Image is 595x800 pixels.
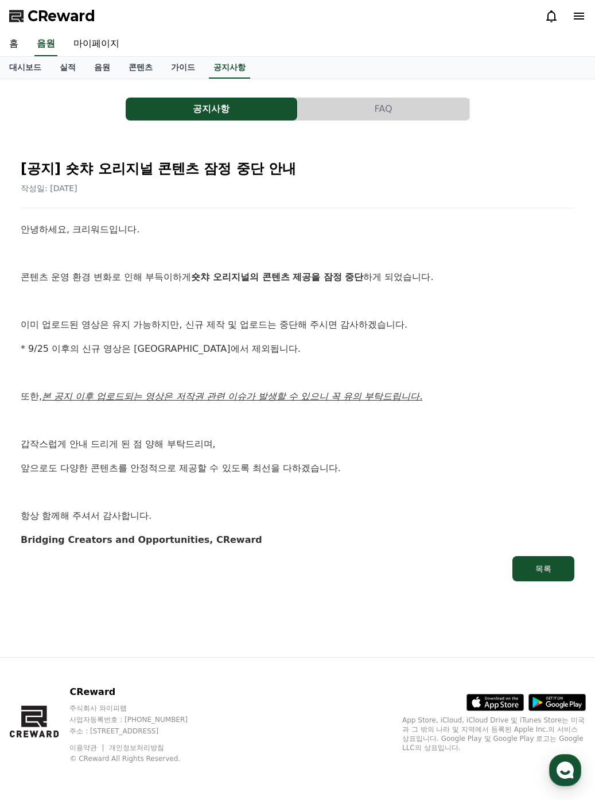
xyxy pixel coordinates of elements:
div: 목록 [535,563,551,574]
p: 사업자등록번호 : [PHONE_NUMBER] [69,715,209,724]
span: 작성일: [DATE] [21,184,77,193]
p: * 9/25 이후의 신규 영상은 [GEOGRAPHIC_DATA]에서 제외됩니다. [21,341,574,356]
a: 공지사항 [126,98,298,121]
span: CReward [28,7,95,25]
p: 이미 업로드된 영상은 유지 가능하지만, 신규 제작 및 업로드는 중단해 주시면 감사하겠습니다. [21,317,574,332]
a: 가이드 [162,57,204,79]
p: 갑작스럽게 안내 드리게 된 점 양해 부탁드리며, [21,437,574,452]
p: 콘텐츠 운영 환경 변화로 인해 부득이하게 하게 되었습니다. [21,270,574,285]
a: 목록 [21,556,574,581]
p: App Store, iCloud, iCloud Drive 및 iTunes Store는 미국과 그 밖의 나라 및 지역에서 등록된 Apple Inc.의 서비스 상표입니다. Goo... [402,716,586,752]
button: FAQ [298,98,469,121]
p: © CReward All Rights Reserved. [69,754,209,763]
a: 음원 [85,57,119,79]
p: 주소 : [STREET_ADDRESS] [69,727,209,736]
a: CReward [9,7,95,25]
p: 주식회사 와이피랩 [69,704,209,713]
button: 공지사항 [126,98,297,121]
p: CReward [69,685,209,699]
a: 개인정보처리방침 [109,744,164,752]
p: 앞으로도 다양한 콘텐츠를 안정적으로 제공할 수 있도록 최선을 다하겠습니다. [21,461,574,476]
a: 콘텐츠 [119,57,162,79]
strong: 숏챠 오리지널의 콘텐츠 제공을 잠정 중단 [191,271,363,282]
u: 본 공지 이후 업로드되는 영상은 저작권 관련 이슈가 발생할 수 있으니 꼭 유의 부탁드립니다. [42,391,422,402]
a: 공지사항 [209,57,250,79]
button: 목록 [512,556,574,581]
a: 마이페이지 [64,32,129,56]
p: 또한, [21,389,574,404]
h2: [공지] 숏챠 오리지널 콘텐츠 잠정 중단 안내 [21,160,574,178]
a: 이용약관 [69,744,106,752]
p: 항상 함께해 주셔서 감사합니다. [21,508,574,523]
a: FAQ [298,98,470,121]
strong: Bridging Creators and Opportunities, CReward [21,534,262,545]
p: 안녕하세요, 크리워드입니다. [21,222,574,237]
a: 실적 [50,57,85,79]
a: 음원 [34,32,57,56]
